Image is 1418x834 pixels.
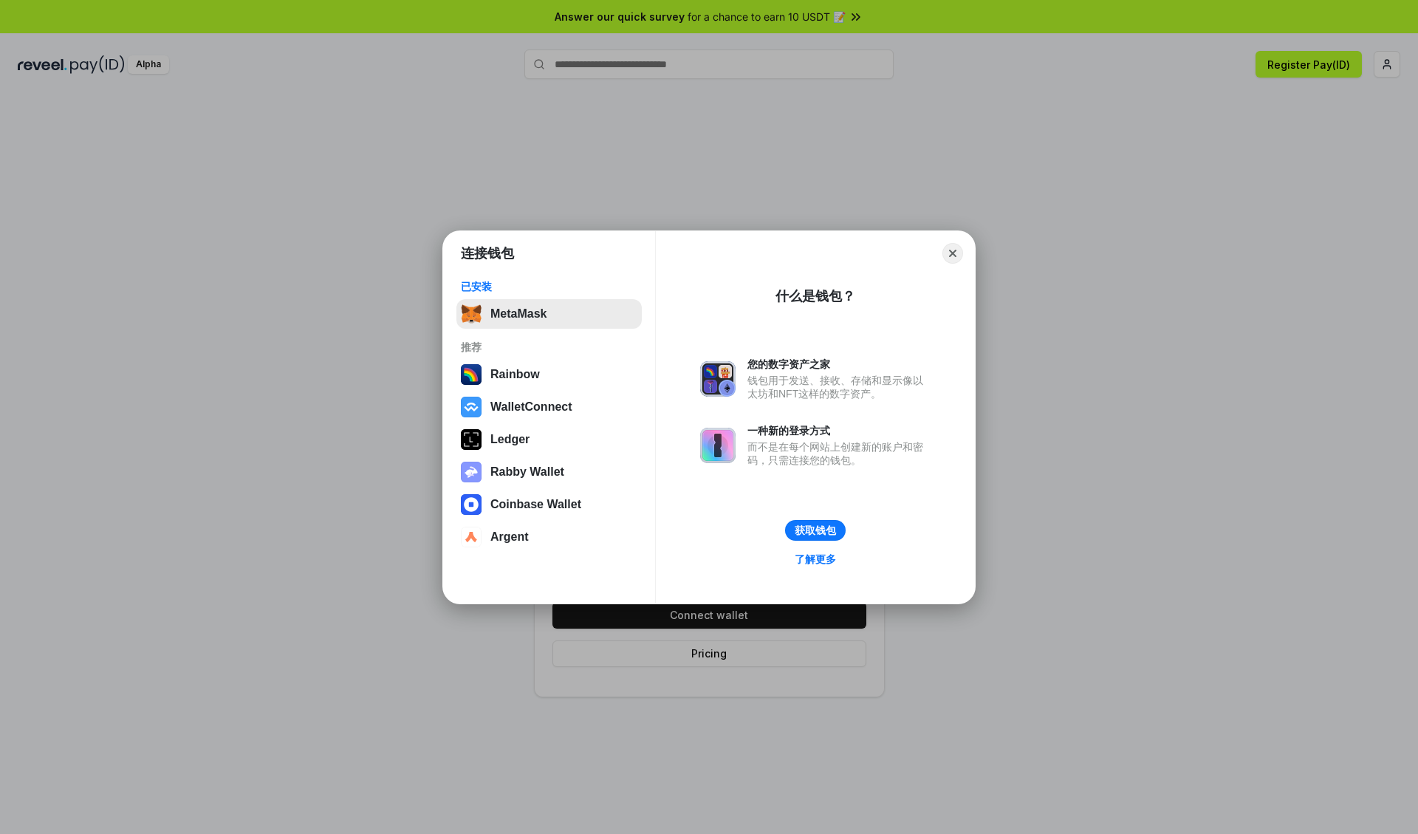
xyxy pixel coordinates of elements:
[461,364,482,385] img: svg+xml,%3Csvg%20width%3D%22120%22%20height%3D%22120%22%20viewBox%3D%220%200%20120%20120%22%20fil...
[775,287,855,305] div: 什么是钱包？
[456,360,642,389] button: Rainbow
[747,374,931,400] div: 钱包用于发送、接收、存储和显示像以太坊和NFT这样的数字资产。
[456,522,642,552] button: Argent
[456,457,642,487] button: Rabby Wallet
[461,462,482,482] img: svg+xml,%3Csvg%20xmlns%3D%22http%3A%2F%2Fwww.w3.org%2F2000%2Fsvg%22%20fill%3D%22none%22%20viewBox...
[795,553,836,566] div: 了解更多
[456,392,642,422] button: WalletConnect
[747,358,931,371] div: 您的数字资产之家
[456,425,642,454] button: Ledger
[490,498,581,511] div: Coinbase Wallet
[461,429,482,450] img: svg+xml,%3Csvg%20xmlns%3D%22http%3A%2F%2Fwww.w3.org%2F2000%2Fsvg%22%20width%3D%2228%22%20height%3...
[747,424,931,437] div: 一种新的登录方式
[490,400,572,414] div: WalletConnect
[490,368,540,381] div: Rainbow
[490,530,529,544] div: Argent
[461,494,482,515] img: svg+xml,%3Csvg%20width%3D%2228%22%20height%3D%2228%22%20viewBox%3D%220%200%2028%2028%22%20fill%3D...
[461,397,482,417] img: svg+xml,%3Csvg%20width%3D%2228%22%20height%3D%2228%22%20viewBox%3D%220%200%2028%2028%22%20fill%3D...
[461,304,482,324] img: svg+xml,%3Csvg%20fill%3D%22none%22%20height%3D%2233%22%20viewBox%3D%220%200%2035%2033%22%20width%...
[456,490,642,519] button: Coinbase Wallet
[795,524,836,537] div: 获取钱包
[490,465,564,479] div: Rabby Wallet
[785,520,846,541] button: 获取钱包
[461,245,514,262] h1: 连接钱包
[700,361,736,397] img: svg+xml,%3Csvg%20xmlns%3D%22http%3A%2F%2Fwww.w3.org%2F2000%2Fsvg%22%20fill%3D%22none%22%20viewBox...
[456,299,642,329] button: MetaMask
[747,440,931,467] div: 而不是在每个网站上创建新的账户和密码，只需连接您的钱包。
[490,307,547,321] div: MetaMask
[786,550,845,569] a: 了解更多
[700,428,736,463] img: svg+xml,%3Csvg%20xmlns%3D%22http%3A%2F%2Fwww.w3.org%2F2000%2Fsvg%22%20fill%3D%22none%22%20viewBox...
[461,280,637,293] div: 已安装
[461,341,637,354] div: 推荐
[490,433,530,446] div: Ledger
[461,527,482,547] img: svg+xml,%3Csvg%20width%3D%2228%22%20height%3D%2228%22%20viewBox%3D%220%200%2028%2028%22%20fill%3D...
[942,243,963,264] button: Close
